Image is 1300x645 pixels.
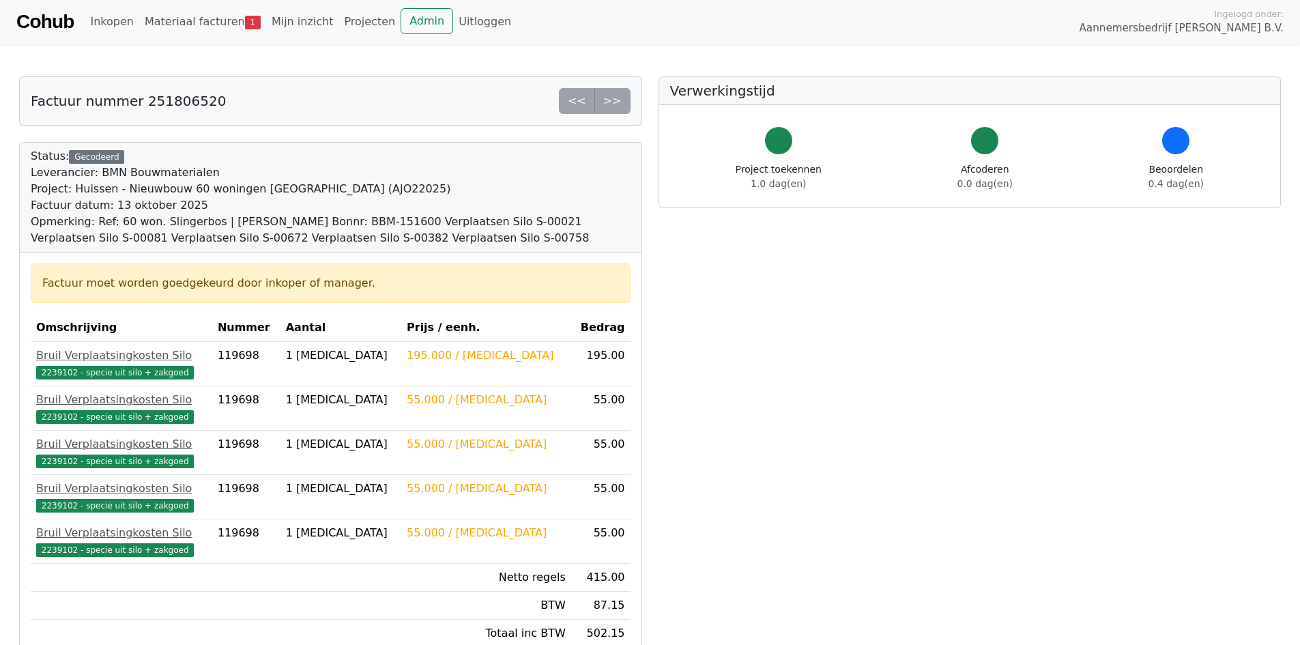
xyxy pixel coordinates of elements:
span: 2239102 - specie uit silo + zakgoed [36,543,194,557]
a: Inkopen [85,8,139,35]
td: 55.00 [571,475,631,519]
div: 55.000 / [MEDICAL_DATA] [407,392,566,408]
span: 2239102 - specie uit silo + zakgoed [36,366,194,379]
a: Cohub [16,5,74,38]
div: Factuur moet worden goedgekeurd door inkoper of manager. [42,275,619,291]
span: 0.0 dag(en) [957,178,1013,189]
div: Bruil Verplaatsingkosten Silo [36,481,207,497]
td: 119698 [212,386,280,431]
td: 119698 [212,431,280,475]
a: Bruil Verplaatsingkosten Silo2239102 - specie uit silo + zakgoed [36,481,207,513]
div: Status: [31,148,631,246]
div: Afcoderen [957,162,1013,191]
div: Factuur datum: 13 oktober 2025 [31,197,631,214]
h5: Verwerkingstijd [670,83,1270,99]
span: 1 [245,16,261,29]
span: Ingelogd onder: [1214,8,1284,20]
td: 119698 [212,519,280,564]
div: 1 [MEDICAL_DATA] [286,436,396,453]
a: Materiaal facturen1 [139,8,266,35]
th: Omschrijving [31,314,212,342]
a: Mijn inzicht [266,8,339,35]
div: 55.000 / [MEDICAL_DATA] [407,436,566,453]
div: Leverancier: BMN Bouwmaterialen [31,164,631,181]
th: Bedrag [571,314,631,342]
td: 119698 [212,475,280,519]
a: Bruil Verplaatsingkosten Silo2239102 - specie uit silo + zakgoed [36,525,207,558]
td: Netto regels [401,564,571,592]
a: Bruil Verplaatsingkosten Silo2239102 - specie uit silo + zakgoed [36,347,207,380]
td: 55.00 [571,519,631,564]
div: Bruil Verplaatsingkosten Silo [36,347,207,364]
span: 2239102 - specie uit silo + zakgoed [36,455,194,468]
td: BTW [401,592,571,620]
td: 119698 [212,342,280,386]
div: 1 [MEDICAL_DATA] [286,392,396,408]
a: Admin [401,8,453,34]
td: 87.15 [571,592,631,620]
h5: Factuur nummer 251806520 [31,93,226,109]
div: 55.000 / [MEDICAL_DATA] [407,525,566,541]
span: 1.0 dag(en) [751,178,806,189]
div: Opmerking: Ref: 60 won. Slingerbos | [PERSON_NAME] Bonnr: BBM-151600 Verplaatsen Silo S-00021 Ver... [31,214,631,246]
a: Projecten [338,8,401,35]
div: 195.000 / [MEDICAL_DATA] [407,347,566,364]
div: 1 [MEDICAL_DATA] [286,525,396,541]
th: Aantal [280,314,401,342]
span: 0.4 dag(en) [1149,178,1204,189]
td: 195.00 [571,342,631,386]
div: Bruil Verplaatsingkosten Silo [36,436,207,453]
a: Uitloggen [453,8,517,35]
span: 2239102 - specie uit silo + zakgoed [36,410,194,424]
td: 55.00 [571,431,631,475]
div: Bruil Verplaatsingkosten Silo [36,392,207,408]
div: 1 [MEDICAL_DATA] [286,347,396,364]
th: Nummer [212,314,280,342]
th: Prijs / eenh. [401,314,571,342]
td: 55.00 [571,386,631,431]
a: Bruil Verplaatsingkosten Silo2239102 - specie uit silo + zakgoed [36,392,207,425]
td: 415.00 [571,564,631,592]
div: 55.000 / [MEDICAL_DATA] [407,481,566,497]
div: Bruil Verplaatsingkosten Silo [36,525,207,541]
div: Project toekennen [736,162,822,191]
span: Aannemersbedrijf [PERSON_NAME] B.V. [1079,20,1284,36]
div: Gecodeerd [69,150,124,164]
span: 2239102 - specie uit silo + zakgoed [36,499,194,513]
div: 1 [MEDICAL_DATA] [286,481,396,497]
a: Bruil Verplaatsingkosten Silo2239102 - specie uit silo + zakgoed [36,436,207,469]
div: Project: Huissen - Nieuwbouw 60 woningen [GEOGRAPHIC_DATA] (AJO22025) [31,181,631,197]
div: Beoordelen [1149,162,1204,191]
